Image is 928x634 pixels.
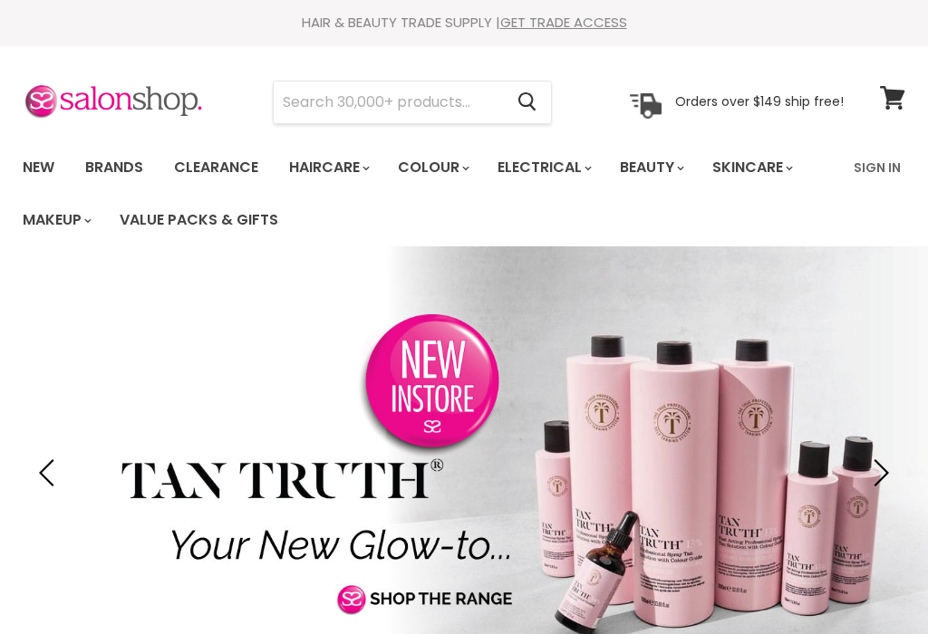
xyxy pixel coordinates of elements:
a: Haircare [275,149,381,187]
button: Search [503,82,551,123]
p: Orders over $149 ship free! [675,93,844,110]
a: New [9,149,68,187]
input: Search [274,82,503,123]
a: Makeup [9,201,102,239]
ul: Main menu [9,141,843,246]
a: Sign In [843,149,912,187]
a: Value Packs & Gifts [106,201,292,239]
a: Colour [384,149,480,187]
button: Previous [32,455,68,491]
form: Product [273,81,552,124]
a: Skincare [699,149,804,187]
a: Electrical [484,149,603,187]
a: Beauty [606,149,695,187]
a: GET TRADE ACCESS [500,13,627,32]
button: Next [860,455,896,491]
a: Clearance [160,149,272,187]
a: Brands [72,149,157,187]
